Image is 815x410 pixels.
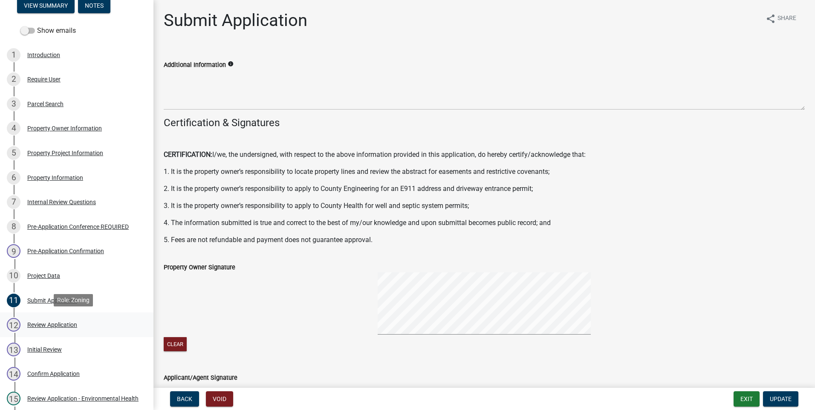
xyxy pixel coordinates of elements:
[27,322,77,328] div: Review Application
[164,337,187,351] button: Clear
[7,146,20,160] div: 5
[164,10,307,31] h1: Submit Application
[27,125,102,131] div: Property Owner Information
[164,62,226,68] label: Additional Information
[7,121,20,135] div: 4
[7,269,20,283] div: 10
[27,297,77,303] div: Submit Application
[7,294,20,307] div: 11
[177,396,192,402] span: Back
[164,150,805,160] p: I/we, the undersigned, with respect to the above information provided in this application, do her...
[164,375,237,381] label: Applicant/Agent Signature
[27,101,64,107] div: Parcel Search
[7,244,20,258] div: 9
[164,167,805,177] p: 1. It is the property owner’s responsibility to locate property lines and review the abstract for...
[27,396,139,401] div: Review Application - Environmental Health
[7,367,20,381] div: 14
[766,14,776,24] i: share
[7,392,20,405] div: 15
[27,199,96,205] div: Internal Review Questions
[770,396,792,402] span: Update
[777,14,796,24] span: Share
[27,346,62,352] div: Initial Review
[27,273,60,279] div: Project Data
[170,391,199,407] button: Back
[17,3,75,9] wm-modal-confirm: Summary
[7,343,20,356] div: 13
[27,248,104,254] div: Pre-Application Confirmation
[7,195,20,209] div: 7
[7,318,20,332] div: 12
[27,175,83,181] div: Property Information
[164,117,805,129] h4: Certification & Signatures
[27,150,103,156] div: Property Project Information
[206,391,233,407] button: Void
[27,76,61,82] div: Require User
[734,391,760,407] button: Exit
[7,48,20,62] div: 1
[763,391,798,407] button: Update
[759,10,803,27] button: shareShare
[20,26,76,36] label: Show emails
[54,294,93,306] div: Role: Zoning
[164,218,805,228] p: 4. The information submitted is true and correct to the best of my/our knowledge and upon submitt...
[164,184,805,194] p: 2. It is the property owner’s responsibility to apply to County Engineering for an E911 address a...
[7,220,20,234] div: 8
[164,201,805,211] p: 3. It is the property owner’s responsibility to apply to County Health for well and septic system...
[27,224,129,230] div: Pre-Application Conference REQUIRED
[228,61,234,67] i: info
[7,171,20,185] div: 6
[7,72,20,86] div: 2
[164,235,805,245] p: 5. Fees are not refundable and payment does not guarantee approval.
[7,97,20,111] div: 3
[27,52,60,58] div: Introduction
[164,265,235,271] label: Property Owner Signature
[27,371,80,377] div: Confirm Application
[164,150,212,159] strong: CERTIFICATION:
[78,3,110,9] wm-modal-confirm: Notes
